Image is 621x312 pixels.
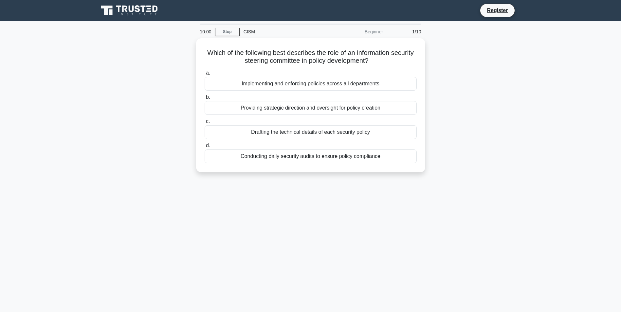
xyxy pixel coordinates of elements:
[205,77,417,91] div: Implementing and enforcing policies across all departments
[205,101,417,115] div: Providing strategic direction and oversight for policy creation
[206,70,210,76] span: a.
[206,143,210,148] span: d.
[483,6,512,14] a: Register
[206,94,210,100] span: b.
[204,49,417,65] h5: Which of the following best describes the role of an information security steering committee in p...
[240,25,330,38] div: CISM
[215,28,240,36] a: Stop
[387,25,425,38] div: 1/10
[205,125,417,139] div: Drafting the technical details of each security policy
[196,25,215,38] div: 10:00
[330,25,387,38] div: Beginner
[206,118,210,124] span: c.
[205,149,417,163] div: Conducting daily security audits to ensure policy compliance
